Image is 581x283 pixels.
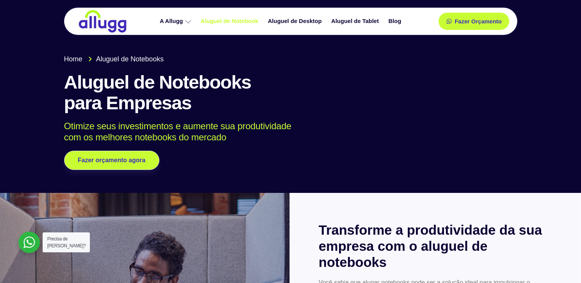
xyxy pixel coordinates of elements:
[439,13,510,30] a: Fazer Orçamento
[264,15,328,28] a: Aluguel de Desktop
[94,54,164,64] span: Aluguel de Notebooks
[64,72,517,114] h1: Aluguel de Notebooks para Empresas
[543,246,581,283] iframe: Chat Widget
[384,15,407,28] a: Blog
[64,54,83,64] span: Home
[455,18,502,24] span: Fazer Orçamento
[78,10,127,33] img: locação de TI é Allugg
[328,15,385,28] a: Aluguel de Tablet
[64,121,506,143] p: Otimize seus investimentos e aumente sua produtividade com os melhores notebooks do mercado
[78,157,146,163] span: Fazer orçamento agora
[156,15,197,28] a: A Allugg
[197,15,264,28] a: Aluguel de Notebook
[64,151,159,170] a: Fazer orçamento agora
[319,222,552,270] h2: Transforme a produtividade da sua empresa com o aluguel de notebooks
[47,236,86,248] span: Precisa de [PERSON_NAME]?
